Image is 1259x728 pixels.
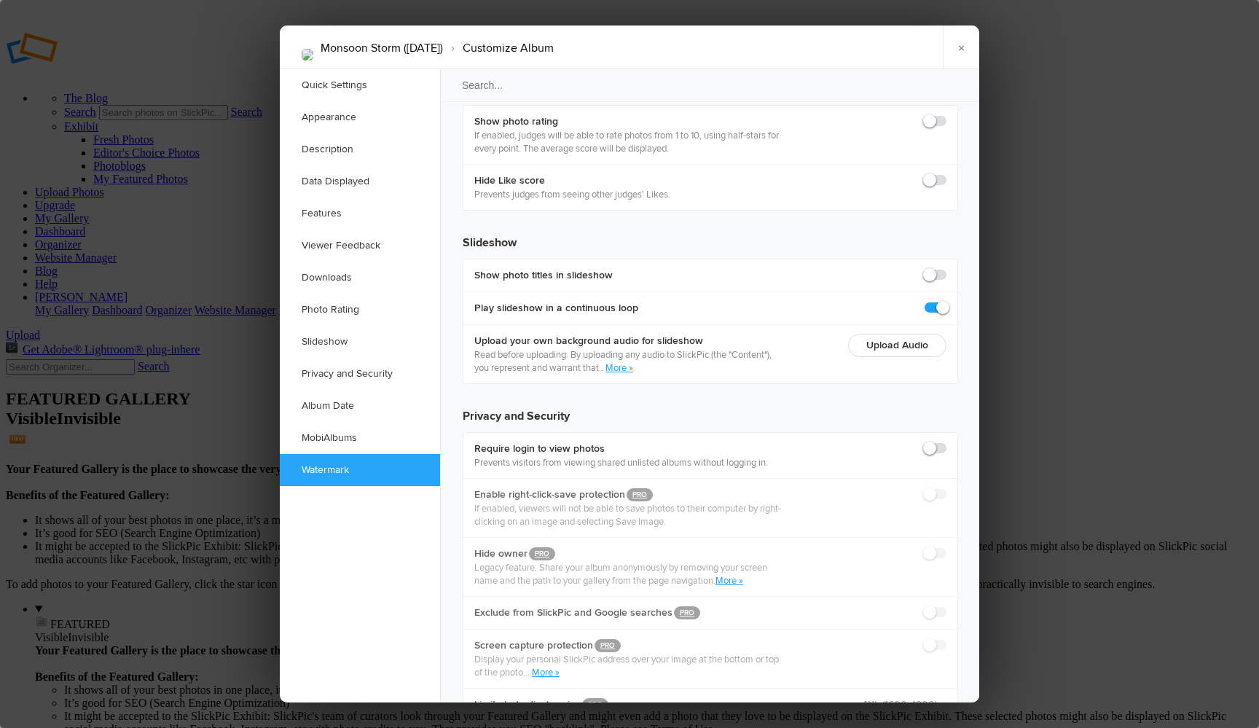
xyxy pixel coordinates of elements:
[943,26,979,69] a: ×
[443,36,554,60] li: Customize Album
[280,101,440,133] a: Appearance
[280,197,440,230] a: Features
[280,230,440,262] a: Viewer Feedback
[474,348,781,375] p: Read before uploading. By uploading any audio to SlickPic (the "Content"), you represent and warr...
[848,334,946,357] sp-upload-button: Upload Audio
[474,268,613,283] b: Show photo titles in slideshow
[280,262,440,294] a: Downloads
[474,188,670,201] p: Prevents judges from seeing other judges’ Likes.
[474,442,768,456] b: Require login to view photos
[280,358,440,390] a: Privacy and Security
[532,667,560,678] a: More »
[474,456,768,469] p: Prevents visitors from viewing shared unlisted albums without logging in.
[523,667,532,678] span: ...
[474,114,781,129] b: Show photo rating
[474,606,700,620] b: Exclude from SlickPic and Google searches
[627,488,653,501] a: PRO
[463,222,958,251] h3: Slideshow
[674,606,700,619] a: PRO
[474,301,638,316] b: Play slideshow in a continuous loop
[595,639,621,652] a: PRO
[605,362,633,374] a: More »
[280,390,440,422] a: Album Date
[715,575,743,587] a: More »
[474,488,781,502] b: Enable right-click-save protection
[474,502,781,528] p: If enabled, viewers will not be able to save photos to their computer by right-clicking on an ima...
[280,69,440,101] a: Quick Settings
[474,129,781,155] p: If enabled, judges will be able to rate photos from 1 to 10, using half-stars for every point. Th...
[321,36,443,60] li: Monsoon Storm ([DATE])
[474,697,781,712] b: Limit photo display size
[474,653,781,679] p: Display your personal SlickPic address over your image at the bottom or top of the photo
[302,49,313,60] img: FE3A6876.jpg
[439,69,981,102] input: Search...
[529,547,555,560] a: PRO
[280,294,440,326] a: Photo Rating
[866,339,928,351] a: Upload Audio
[474,547,781,561] b: Hide owner
[463,396,958,425] h3: Privacy and Security
[474,638,781,653] b: Screen capture protection
[474,561,781,587] p: Legacy feature: Share your album anonymously by removing your screen name and the path to your ga...
[599,362,605,374] span: ..
[280,454,440,486] a: Watermark
[280,165,440,197] a: Data Displayed
[280,133,440,165] a: Description
[474,334,781,348] b: Upload your own background audio for slideshow
[280,422,440,454] a: MobiAlbums
[582,698,608,711] a: PRO
[474,173,670,188] b: Hide Like score
[280,326,440,358] a: Slideshow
